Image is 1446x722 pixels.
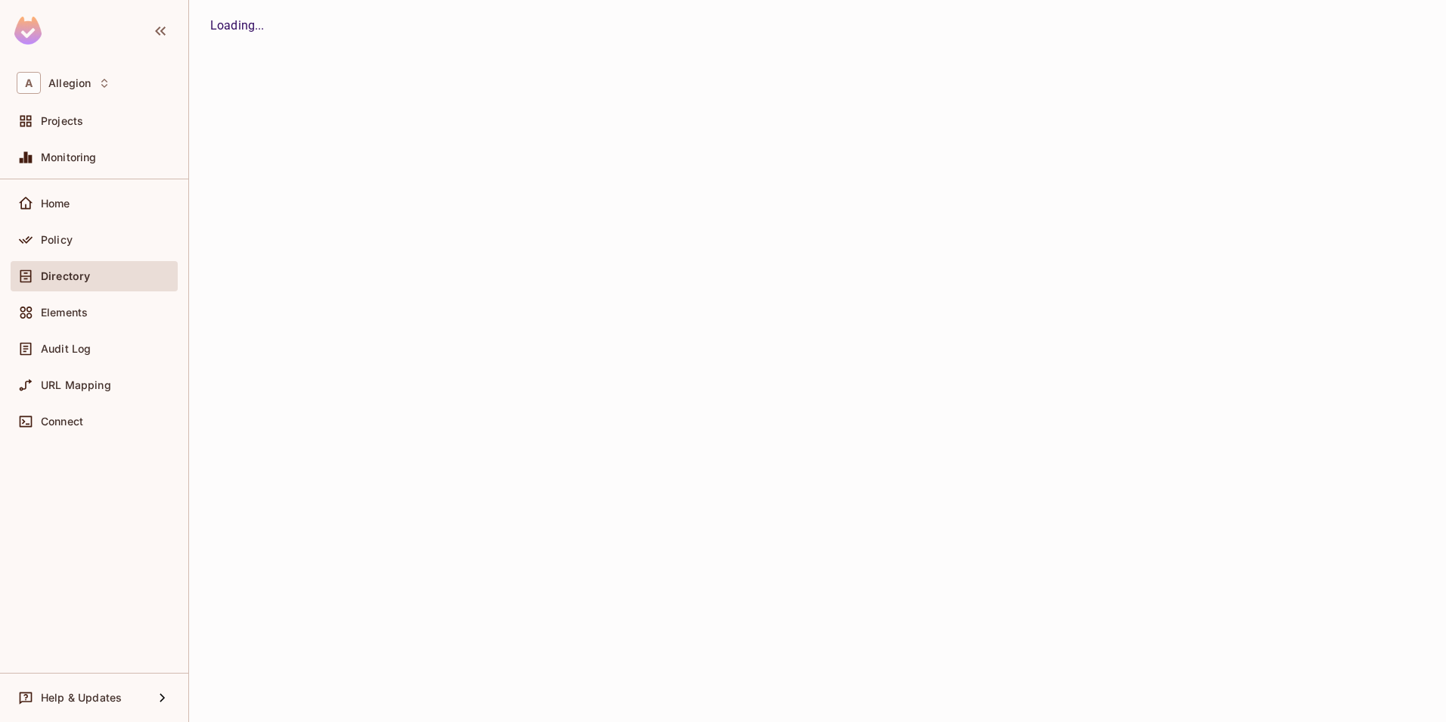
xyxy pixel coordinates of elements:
span: Monitoring [41,151,97,163]
span: Directory [41,270,90,282]
span: Audit Log [41,343,91,355]
span: URL Mapping [41,379,111,391]
span: A [17,72,41,94]
span: Workspace: Allegion [48,77,91,89]
span: Policy [41,234,73,246]
span: Connect [41,415,83,428]
img: SReyMgAAAABJRU5ErkJggg== [14,17,42,45]
span: Home [41,198,70,210]
span: Help & Updates [41,692,122,704]
span: Projects [41,115,83,127]
span: Elements [41,307,88,319]
div: Loading... [210,17,1425,35]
